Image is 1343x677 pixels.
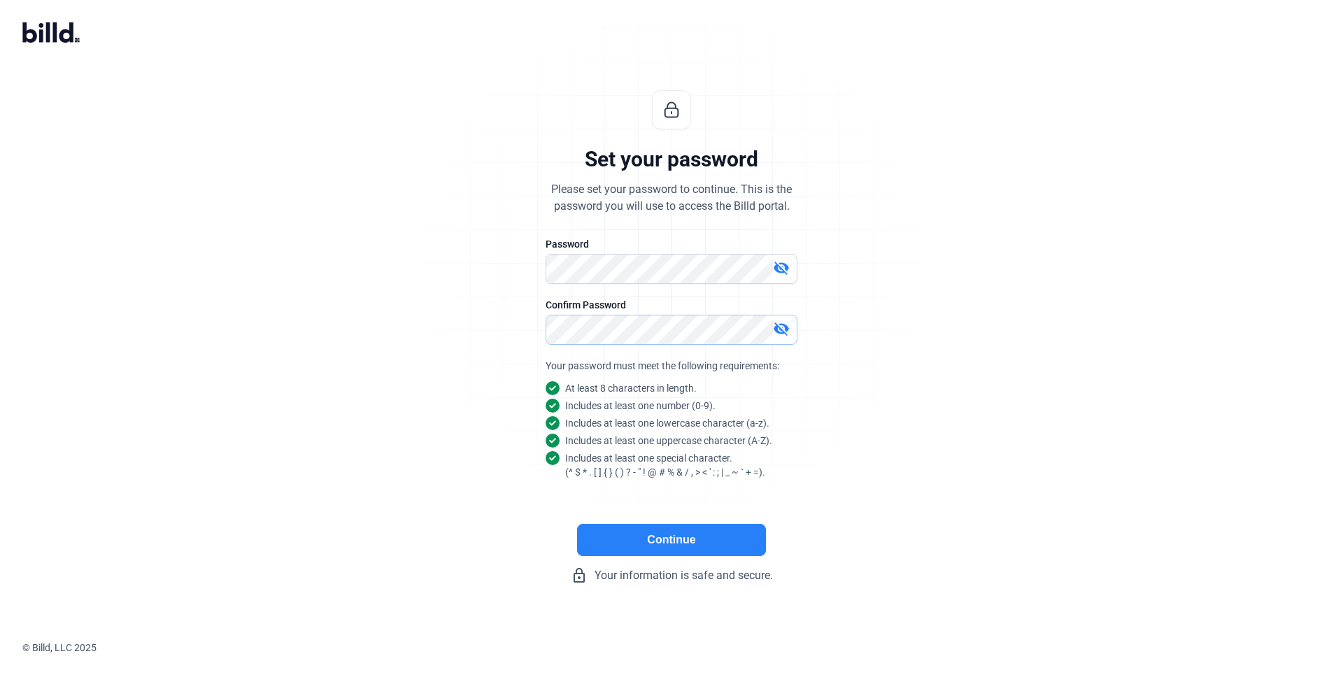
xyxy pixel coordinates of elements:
[462,567,881,584] div: Your information is safe and secure.
[551,181,792,215] div: Please set your password to continue. This is the password you will use to access the Billd portal.
[577,524,766,556] button: Continue
[565,399,716,413] snap: Includes at least one number (0-9).
[773,320,790,337] mat-icon: visibility_off
[22,641,1343,655] div: © Billd, LLC 2025
[585,146,758,173] div: Set your password
[546,359,797,373] div: Your password must meet the following requirements:
[546,237,797,251] div: Password
[546,298,797,312] div: Confirm Password
[571,567,588,584] mat-icon: lock_outline
[565,434,772,448] snap: Includes at least one uppercase character (A-Z).
[565,381,697,395] snap: At least 8 characters in length.
[565,451,765,479] snap: Includes at least one special character. (^ $ * . [ ] { } ( ) ? - " ! @ # % & / , > < ' : ; | _ ~...
[565,416,769,430] snap: Includes at least one lowercase character (a-z).
[773,259,790,276] mat-icon: visibility_off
